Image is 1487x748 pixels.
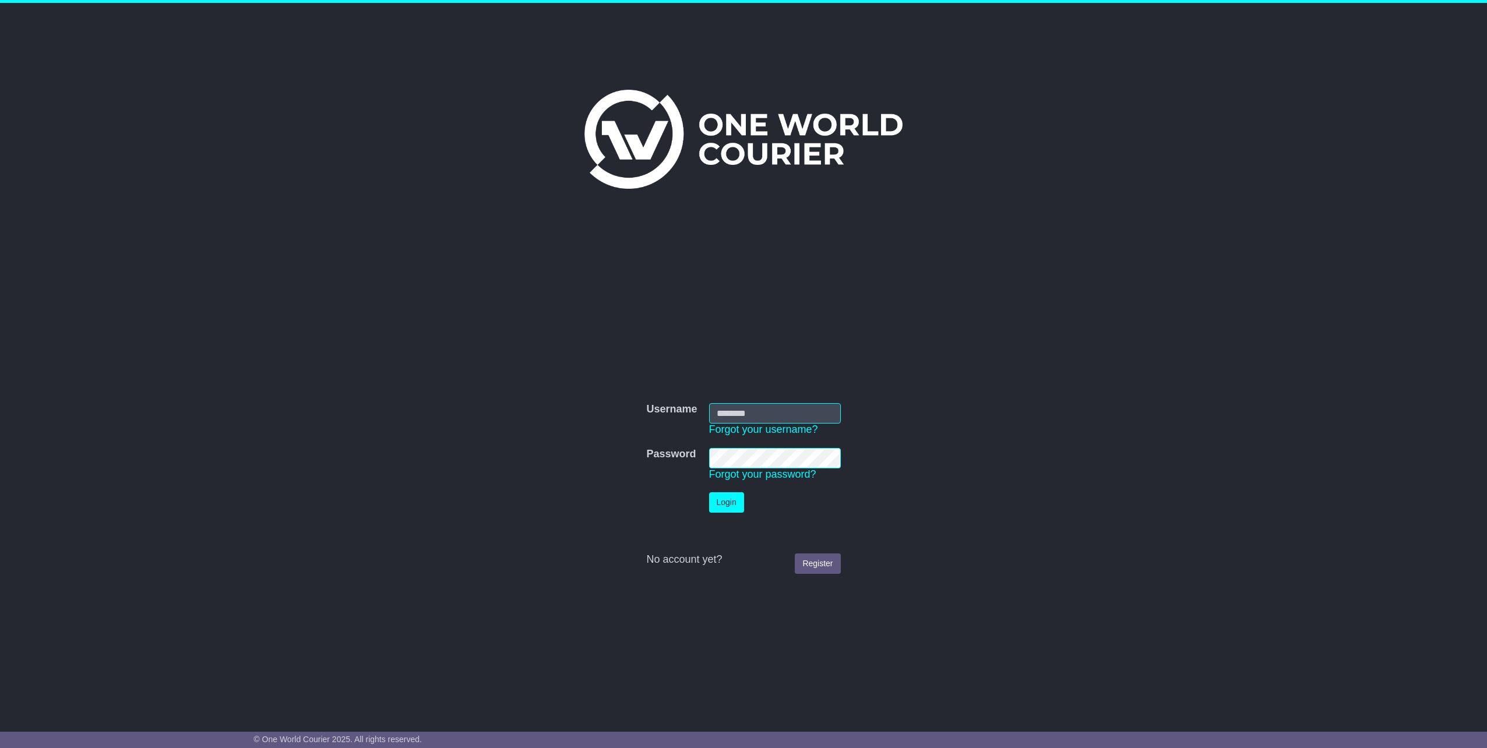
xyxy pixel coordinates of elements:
[646,448,696,461] label: Password
[646,553,840,566] div: No account yet?
[646,403,697,416] label: Username
[709,424,818,435] a: Forgot your username?
[253,735,422,744] span: © One World Courier 2025. All rights reserved.
[795,553,840,574] a: Register
[709,492,744,513] button: Login
[584,90,903,189] img: One World
[709,468,816,480] a: Forgot your password?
